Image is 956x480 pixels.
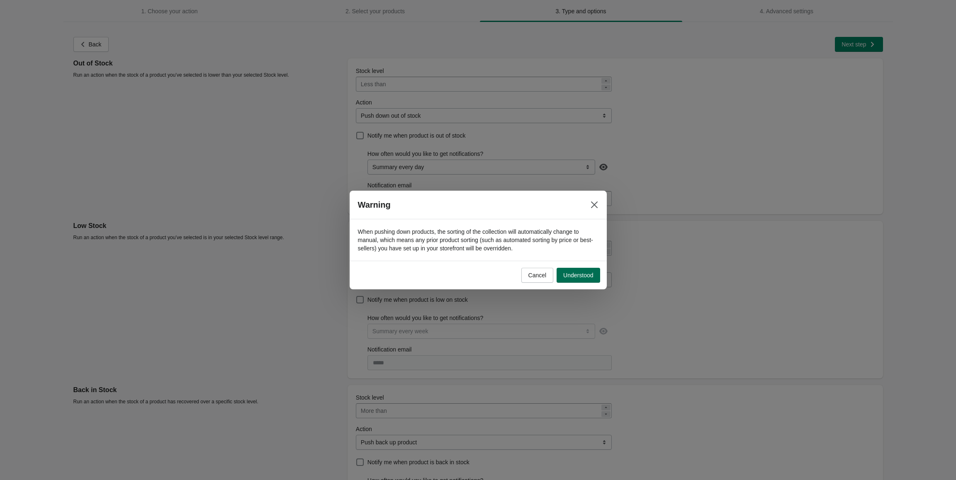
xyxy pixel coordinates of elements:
span: Understood [563,272,593,279]
button: Close [587,197,602,212]
button: Understood [557,268,600,283]
button: Cancel [521,268,554,283]
span: Cancel [528,272,547,279]
p: When pushing down products, the sorting of the collection will automatically change to manual, wh... [358,228,598,252]
h2: Warning [358,200,391,210]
